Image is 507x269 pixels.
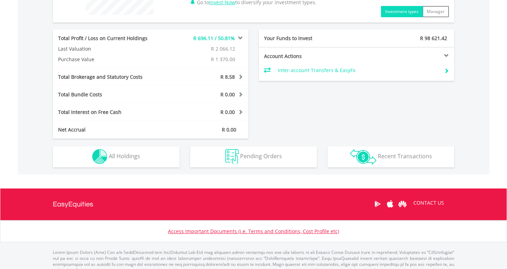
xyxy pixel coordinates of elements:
div: Total Interest on Free Cash [53,109,167,116]
span: R 2 066.12 [211,45,235,52]
div: Purchase Value [53,56,151,63]
div: Account Actions [259,53,357,60]
a: EasyEquities [53,188,93,220]
span: R 696.11 / 50.81% [193,35,235,41]
button: All Holdings [53,146,180,167]
div: Net Accrual [53,126,167,133]
a: CONTACT US [408,193,449,213]
div: Your Funds to Invest [259,35,357,42]
span: Recent Transactions [378,152,432,160]
button: Recent Transactions [327,146,454,167]
span: R 0.00 [222,126,236,133]
span: All Holdings [109,152,140,160]
div: Total Bundle Costs [53,91,167,98]
td: Inter-account Transfers & EasyFx [278,65,439,76]
div: Last Valuation [53,45,151,52]
div: Total Brokerage and Statutory Costs [53,73,167,81]
img: pending_instructions-wht.png [225,149,239,164]
a: Access Important Documents (i.e. Terms and Conditions, Cost Profile etc) [168,228,339,235]
img: transactions-zar-wht.png [350,149,376,165]
span: R 0.00 [220,109,235,115]
span: R 98 621.42 [420,35,447,41]
img: holdings-wht.png [92,149,107,164]
a: Huawei [396,193,408,215]
a: Apple [384,193,396,215]
button: Manager [423,6,449,17]
button: Pending Orders [190,146,317,167]
button: Investment types [381,6,423,17]
div: Total Profit / Loss on Current Holdings [53,35,167,42]
span: R 1 370.00 [211,56,235,63]
span: Pending Orders [240,152,282,160]
span: R 8.58 [220,73,235,80]
a: Google Play [371,193,384,215]
span: R 0.00 [220,91,235,98]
